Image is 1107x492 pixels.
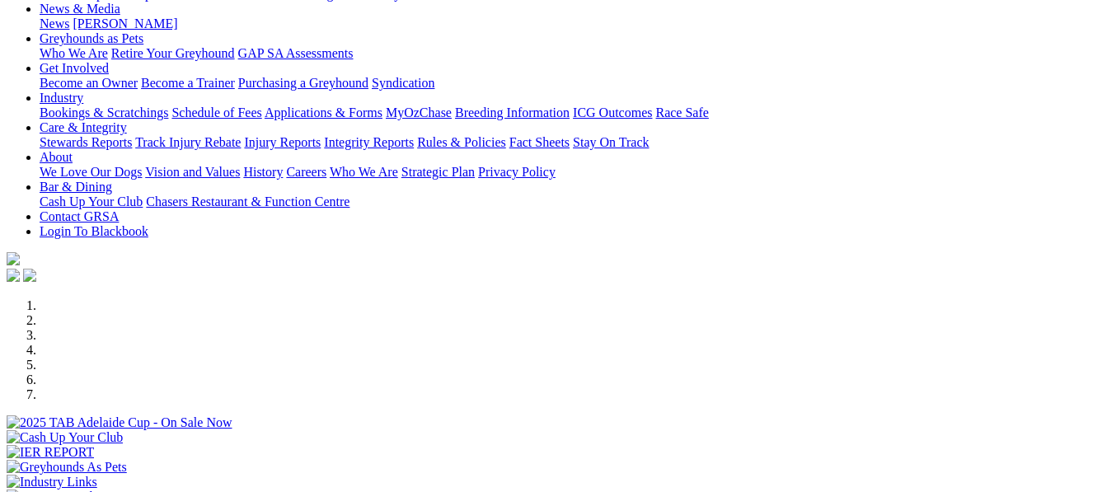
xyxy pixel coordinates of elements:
[40,150,73,164] a: About
[7,475,97,490] img: Industry Links
[40,135,132,149] a: Stewards Reports
[7,430,123,445] img: Cash Up Your Club
[478,165,556,179] a: Privacy Policy
[40,180,112,194] a: Bar & Dining
[238,46,354,60] a: GAP SA Assessments
[417,135,506,149] a: Rules & Policies
[401,165,475,179] a: Strategic Plan
[7,445,94,460] img: IER REPORT
[265,105,382,119] a: Applications & Forms
[40,165,142,179] a: We Love Our Dogs
[40,224,148,238] a: Login To Blackbook
[40,76,1100,91] div: Get Involved
[509,135,570,149] a: Fact Sheets
[40,76,138,90] a: Become an Owner
[655,105,708,119] a: Race Safe
[40,135,1100,150] div: Care & Integrity
[573,135,649,149] a: Stay On Track
[135,135,241,149] a: Track Injury Rebate
[141,76,235,90] a: Become a Trainer
[23,269,36,282] img: twitter.svg
[40,105,1100,120] div: Industry
[146,194,349,209] a: Chasers Restaurant & Function Centre
[330,165,398,179] a: Who We Are
[40,194,143,209] a: Cash Up Your Club
[40,46,108,60] a: Who We Are
[145,165,240,179] a: Vision and Values
[573,105,652,119] a: ICG Outcomes
[324,135,414,149] a: Integrity Reports
[386,105,452,119] a: MyOzChase
[243,165,283,179] a: History
[7,269,20,282] img: facebook.svg
[171,105,261,119] a: Schedule of Fees
[40,16,1100,31] div: News & Media
[40,209,119,223] a: Contact GRSA
[40,61,109,75] a: Get Involved
[40,194,1100,209] div: Bar & Dining
[40,105,168,119] a: Bookings & Scratchings
[40,120,127,134] a: Care & Integrity
[372,76,434,90] a: Syndication
[40,16,69,30] a: News
[40,31,143,45] a: Greyhounds as Pets
[40,91,83,105] a: Industry
[40,46,1100,61] div: Greyhounds as Pets
[7,252,20,265] img: logo-grsa-white.png
[40,165,1100,180] div: About
[455,105,570,119] a: Breeding Information
[238,76,368,90] a: Purchasing a Greyhound
[244,135,321,149] a: Injury Reports
[7,415,232,430] img: 2025 TAB Adelaide Cup - On Sale Now
[40,2,120,16] a: News & Media
[73,16,177,30] a: [PERSON_NAME]
[7,460,127,475] img: Greyhounds As Pets
[111,46,235,60] a: Retire Your Greyhound
[286,165,326,179] a: Careers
